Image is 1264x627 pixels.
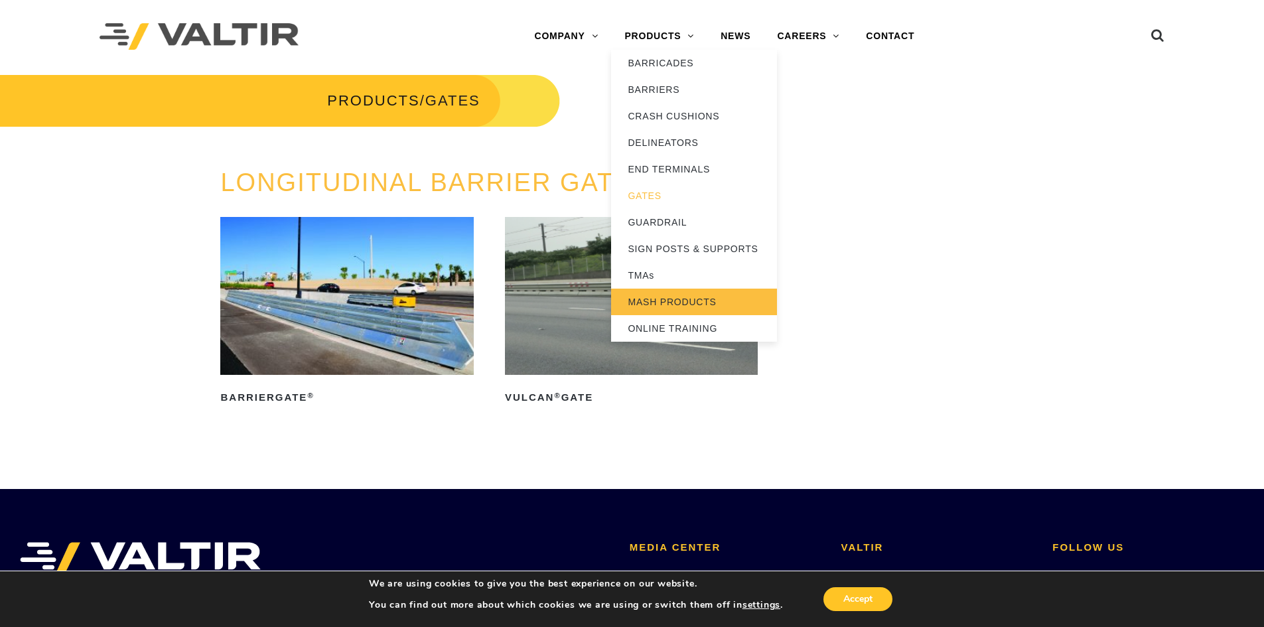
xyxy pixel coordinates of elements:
[611,50,777,76] a: BARRICADES
[20,542,261,575] img: VALTIR
[369,578,783,590] p: We are using cookies to give you the best experience on our website.
[521,23,611,50] a: COMPANY
[841,542,1033,553] h2: VALTIR
[611,315,777,342] a: ONLINE TRAINING
[742,599,780,611] button: settings
[611,23,707,50] a: PRODUCTS
[307,391,314,399] sup: ®
[611,129,777,156] a: DELINEATORS
[1052,542,1244,553] h2: FOLLOW US
[841,568,910,579] a: CONTACT US
[220,217,473,408] a: BarrierGate®
[611,182,777,209] a: GATES
[554,391,561,399] sup: ®
[611,262,777,289] a: TMAs
[220,387,473,408] h2: BarrierGate
[611,236,777,262] a: SIGN POSTS & SUPPORTS
[369,599,783,611] p: You can find out more about which cookies we are using or switch them off in .
[611,156,777,182] a: END TERMINALS
[611,289,777,315] a: MASH PRODUCTS
[630,568,701,579] a: VALTIR NEWS
[630,542,821,553] h2: MEDIA CENTER
[764,23,853,50] a: CAREERS
[220,169,650,196] a: LONGITUDINAL BARRIER GATES
[327,92,419,109] a: PRODUCTS
[611,76,777,103] a: BARRIERS
[425,92,480,109] span: GATES
[611,209,777,236] a: GUARDRAIL
[611,103,777,129] a: CRASH CUSHIONS
[100,23,299,50] img: Valtir
[853,23,928,50] a: CONTACT
[1052,568,1103,579] a: LINKEDIN
[707,23,764,50] a: NEWS
[505,217,758,408] a: Vulcan®Gate
[505,387,758,408] h2: Vulcan Gate
[823,587,892,611] button: Accept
